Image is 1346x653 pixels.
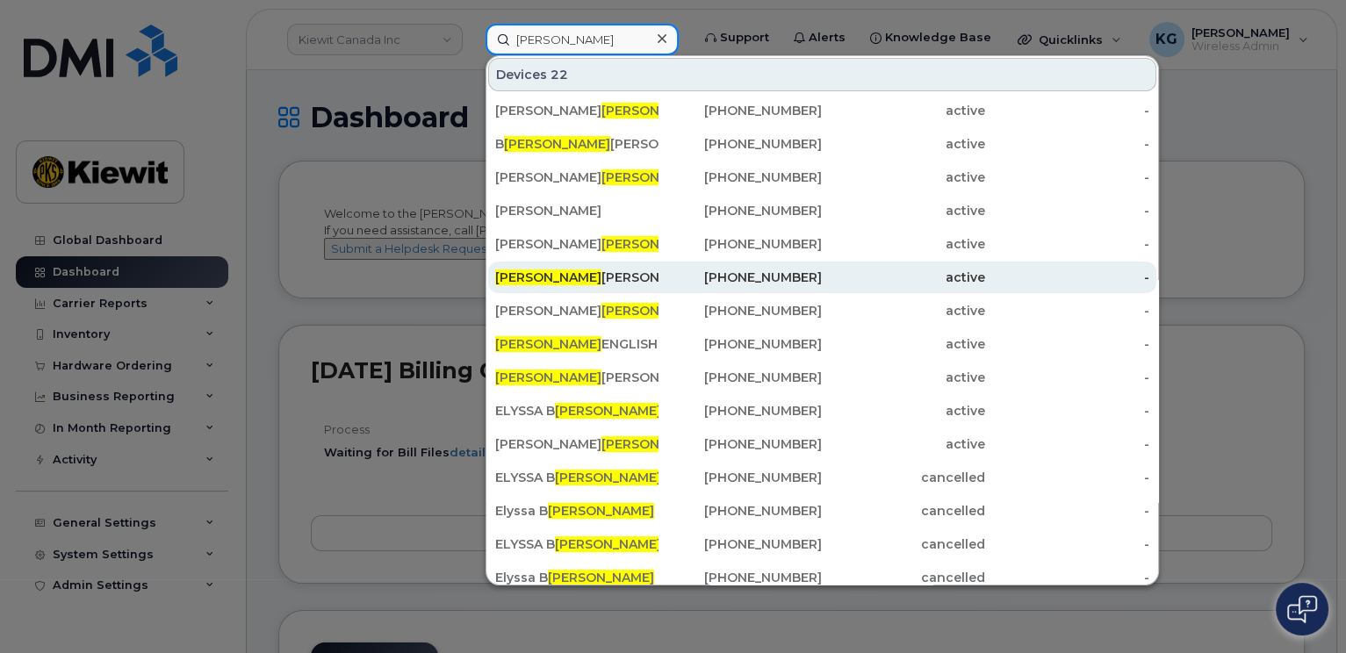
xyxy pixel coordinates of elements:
[985,435,1148,453] div: -
[985,335,1148,353] div: -
[555,403,661,419] span: [PERSON_NAME]
[555,470,661,485] span: [PERSON_NAME]
[1287,595,1317,623] img: Open chat
[822,169,985,186] div: active
[822,269,985,286] div: active
[495,135,659,153] div: B [PERSON_NAME]
[495,102,659,119] div: [PERSON_NAME]
[985,202,1148,219] div: -
[488,228,1156,260] a: [PERSON_NAME][PERSON_NAME][PHONE_NUMBER]active-
[659,402,822,420] div: [PHONE_NUMBER]
[495,370,601,385] span: [PERSON_NAME]
[985,269,1148,286] div: -
[822,402,985,420] div: active
[488,58,1156,91] div: Devices
[659,435,822,453] div: [PHONE_NUMBER]
[548,503,654,519] span: [PERSON_NAME]
[504,136,610,152] span: [PERSON_NAME]
[495,169,659,186] div: [PERSON_NAME]
[601,303,708,319] span: [PERSON_NAME]
[822,502,985,520] div: cancelled
[985,102,1148,119] div: -
[495,302,659,319] div: [PERSON_NAME] III
[659,502,822,520] div: [PHONE_NUMBER]
[488,428,1156,460] a: [PERSON_NAME][PERSON_NAME][PHONE_NUMBER]active-
[822,469,985,486] div: cancelled
[659,102,822,119] div: [PHONE_NUMBER]
[488,462,1156,493] a: ELYSSA B[PERSON_NAME][PHONE_NUMBER]cancelled-
[822,369,985,386] div: active
[495,202,659,219] div: [PERSON_NAME]
[659,302,822,319] div: [PHONE_NUMBER]
[985,402,1148,420] div: -
[488,128,1156,160] a: B[PERSON_NAME][PERSON_NAME][PHONE_NUMBER]active-
[488,295,1156,326] a: [PERSON_NAME][PERSON_NAME]III[PHONE_NUMBER]active-
[985,302,1148,319] div: -
[601,103,708,118] span: [PERSON_NAME]
[495,335,659,353] div: ENGLISH JR
[495,402,659,420] div: ELYSSA B
[495,235,659,253] div: [PERSON_NAME]
[822,235,985,253] div: active
[659,335,822,353] div: [PHONE_NUMBER]
[822,435,985,453] div: active
[488,328,1156,360] a: [PERSON_NAME]ENGLISH JR[PHONE_NUMBER]active-
[659,469,822,486] div: [PHONE_NUMBER]
[601,236,708,252] span: [PERSON_NAME]
[488,562,1156,593] a: Elyssa B[PERSON_NAME][PHONE_NUMBER]cancelled-
[822,202,985,219] div: active
[495,369,659,386] div: [PERSON_NAME]
[488,495,1156,527] a: Elyssa B[PERSON_NAME][PHONE_NUMBER]cancelled-
[551,66,568,83] span: 22
[822,535,985,553] div: cancelled
[601,436,708,452] span: [PERSON_NAME]
[822,335,985,353] div: active
[495,502,659,520] div: Elyssa B
[601,169,708,185] span: [PERSON_NAME]
[985,569,1148,586] div: -
[488,95,1156,126] a: [PERSON_NAME][PERSON_NAME][PHONE_NUMBER]active-
[822,102,985,119] div: active
[495,336,601,352] span: [PERSON_NAME]
[488,395,1156,427] a: ELYSSA B[PERSON_NAME][PHONE_NUMBER]active-
[985,535,1148,553] div: -
[659,369,822,386] div: [PHONE_NUMBER]
[488,195,1156,226] a: [PERSON_NAME][PHONE_NUMBER]active-
[495,535,659,553] div: ELYSSA B
[985,169,1148,186] div: -
[488,362,1156,393] a: [PERSON_NAME][PERSON_NAME][PHONE_NUMBER]active-
[822,569,985,586] div: cancelled
[495,569,659,586] div: Elyssa B
[659,535,822,553] div: [PHONE_NUMBER]
[659,169,822,186] div: [PHONE_NUMBER]
[822,302,985,319] div: active
[495,269,659,286] div: [PERSON_NAME]
[985,235,1148,253] div: -
[822,135,985,153] div: active
[659,135,822,153] div: [PHONE_NUMBER]
[555,536,661,552] span: [PERSON_NAME]
[985,469,1148,486] div: -
[985,502,1148,520] div: -
[985,135,1148,153] div: -
[488,528,1156,560] a: ELYSSA B[PERSON_NAME][PHONE_NUMBER]cancelled-
[548,570,654,585] span: [PERSON_NAME]
[659,235,822,253] div: [PHONE_NUMBER]
[488,161,1156,193] a: [PERSON_NAME][PERSON_NAME][PHONE_NUMBER]active-
[659,202,822,219] div: [PHONE_NUMBER]
[495,269,601,285] span: [PERSON_NAME]
[495,435,659,453] div: [PERSON_NAME]
[495,469,659,486] div: ELYSSA B
[985,369,1148,386] div: -
[659,569,822,586] div: [PHONE_NUMBER]
[488,262,1156,293] a: [PERSON_NAME][PERSON_NAME][PHONE_NUMBER]active-
[659,269,822,286] div: [PHONE_NUMBER]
